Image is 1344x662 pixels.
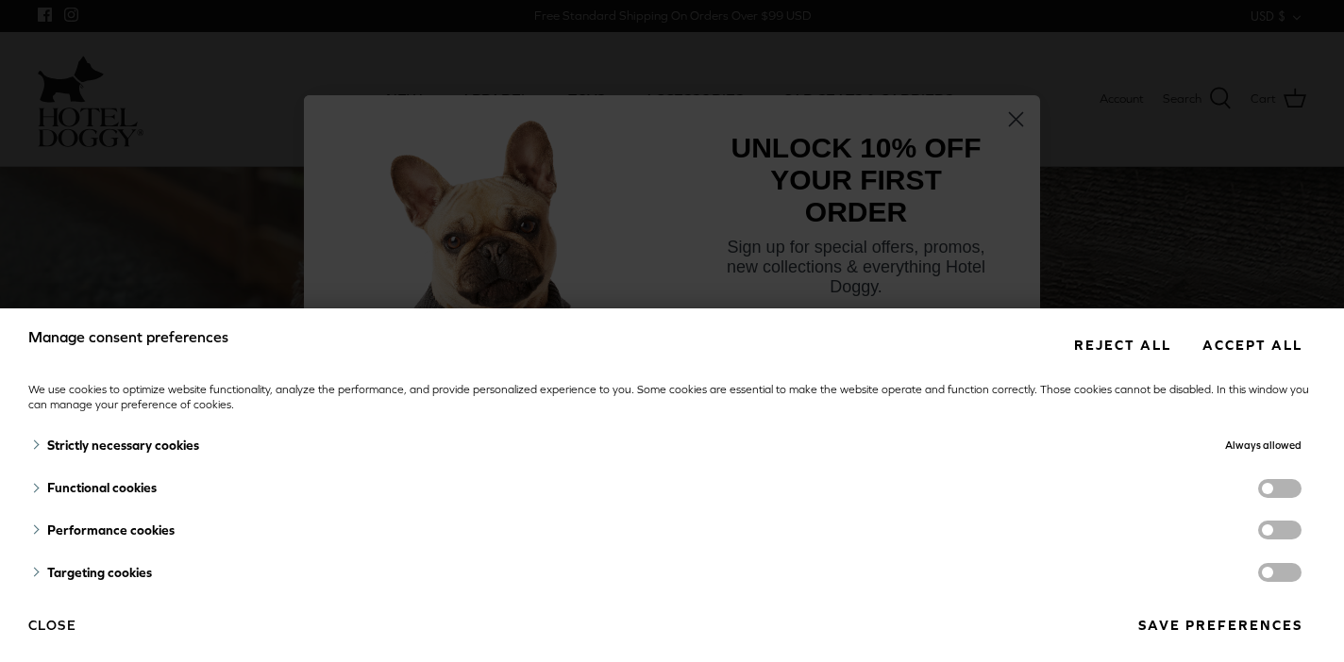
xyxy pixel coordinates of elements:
[1258,521,1302,539] label: performance cookies
[28,609,76,641] button: Close
[1225,439,1302,451] span: Always allowed
[1258,479,1302,498] label: functionality cookies
[28,552,919,594] div: Targeting cookies
[919,424,1302,468] div: Always allowed
[1258,563,1302,582] label: targeting cookies
[28,328,228,345] span: Manage consent preferences
[28,424,919,468] div: Strictly necessary cookies
[28,382,1316,413] div: We use cookies to optimize website functionality, analyze the performance, and provide personaliz...
[28,509,919,552] div: Performance cookies
[1188,327,1316,362] button: Accept all
[1060,327,1184,362] button: Reject all
[1124,608,1316,643] button: Save preferences
[28,467,919,509] div: Functional cookies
